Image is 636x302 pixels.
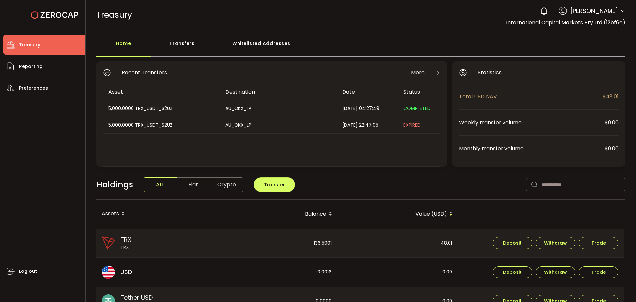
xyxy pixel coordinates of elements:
[120,244,131,251] span: TRX
[103,121,219,129] div: 5,000.0000 TRX_USDT_S2UZ
[503,270,522,274] span: Deposit
[120,268,132,276] span: USD
[19,40,40,50] span: Treasury
[605,144,619,152] span: $0.00
[398,88,440,96] div: Status
[403,122,421,128] span: EXPIRED
[506,19,625,26] span: International Capital Markets Pty Ltd (12bf6e)
[102,266,115,279] img: usd_portfolio.svg
[536,266,575,278] button: Withdraw
[591,270,606,274] span: Trade
[177,177,210,192] span: Fiat
[338,229,457,258] div: 48.01
[96,209,217,220] div: Assets
[220,105,336,112] div: AU_OKX_LP
[403,105,431,112] span: COMPLETED
[19,62,43,71] span: Reporting
[591,241,606,245] span: Trade
[120,293,153,302] span: Tether USD
[122,68,167,77] span: Recent Transfers
[338,209,458,220] div: Value (USD)
[96,37,151,57] div: Home
[493,266,532,278] button: Deposit
[254,177,295,192] button: Transfer
[536,237,575,249] button: Withdraw
[103,88,220,96] div: Asset
[102,236,115,250] img: trx_portfolio.png
[570,6,618,15] span: [PERSON_NAME]
[264,181,285,188] span: Transfer
[220,121,336,129] div: AU_OKX_LP
[579,266,618,278] button: Trade
[144,177,177,192] span: ALL
[459,144,605,152] span: Monthly transfer volume
[603,92,619,101] span: $48.01
[337,105,398,112] div: [DATE] 04:27:49
[120,235,131,244] span: TRX
[217,229,337,258] div: 136.5001
[544,270,567,274] span: Withdraw
[19,267,37,276] span: Log out
[210,177,243,192] span: Crypto
[103,105,219,112] div: 5,000.0000 TRX_USDT_S2UZ
[605,118,619,127] span: $0.00
[478,68,502,77] span: Statistics
[579,237,618,249] button: Trade
[411,68,425,77] span: More
[151,37,214,57] div: Transfers
[96,9,132,21] span: Treasury
[220,88,337,96] div: Destination
[544,241,567,245] span: Withdraw
[338,258,457,287] div: 0.00
[96,178,133,191] span: Holdings
[493,237,532,249] button: Deposit
[217,258,337,287] div: 0.0016
[459,92,603,101] span: Total USD NAV
[337,88,398,96] div: Date
[459,118,605,127] span: Weekly transfer volume
[337,121,398,129] div: [DATE] 22:47:05
[19,83,48,93] span: Preferences
[503,241,522,245] span: Deposit
[217,209,338,220] div: Balance
[214,37,309,57] div: Whitelisted Addresses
